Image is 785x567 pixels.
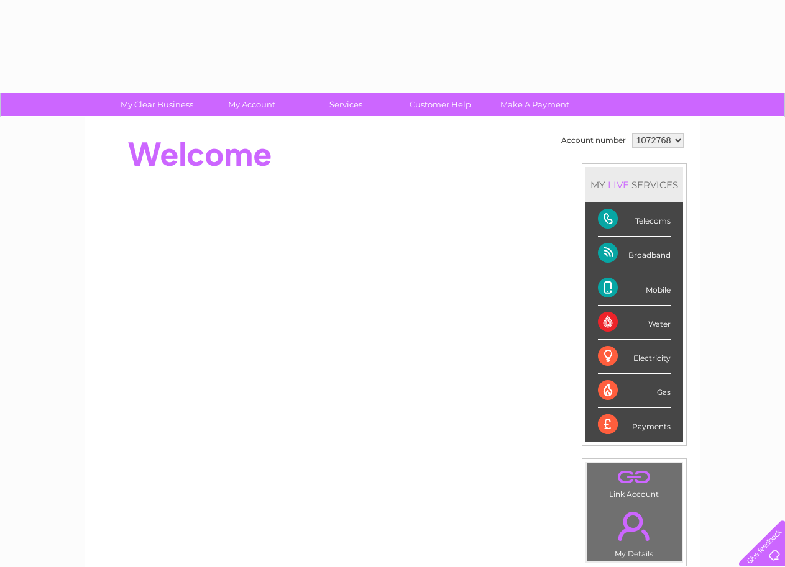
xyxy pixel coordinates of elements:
[484,93,586,116] a: Make A Payment
[106,93,208,116] a: My Clear Business
[598,306,671,340] div: Water
[598,237,671,271] div: Broadband
[558,130,629,151] td: Account number
[389,93,492,116] a: Customer Help
[585,167,683,202] div: MY SERVICES
[586,501,682,562] td: My Details
[598,271,671,306] div: Mobile
[598,340,671,374] div: Electricity
[598,374,671,408] div: Gas
[295,93,397,116] a: Services
[605,179,631,191] div: LIVE
[590,504,679,548] a: .
[598,202,671,237] div: Telecoms
[598,408,671,442] div: Payments
[200,93,303,116] a: My Account
[590,466,679,488] a: .
[586,463,682,502] td: Link Account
